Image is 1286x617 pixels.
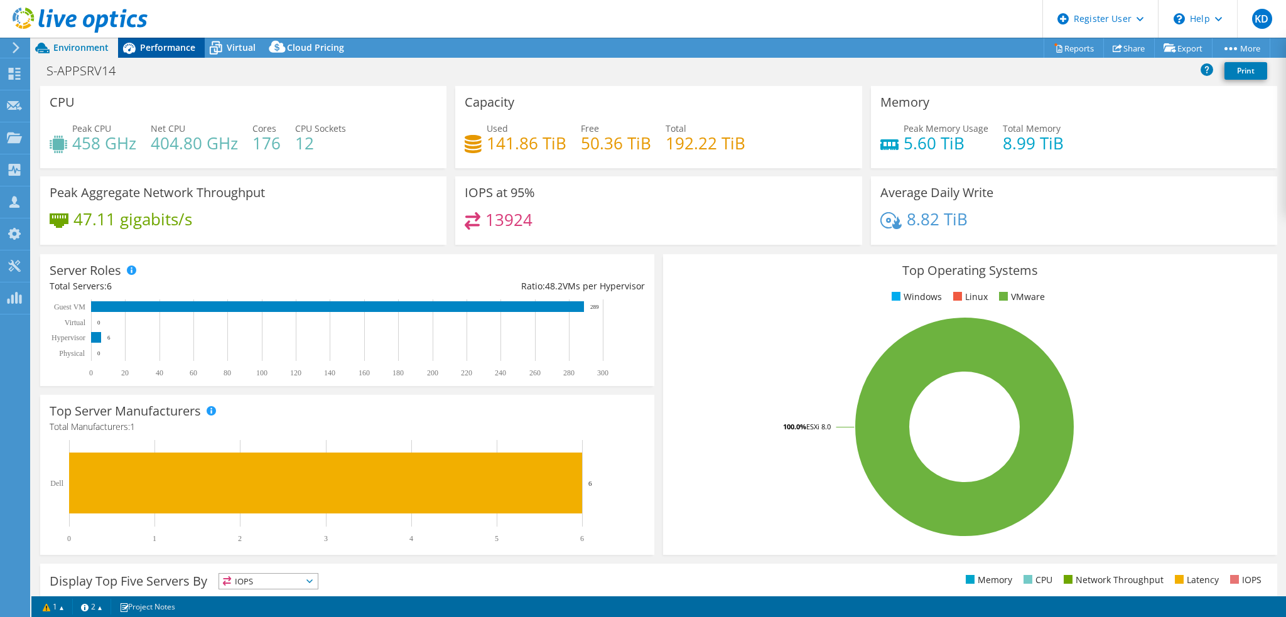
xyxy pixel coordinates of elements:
[107,280,112,292] span: 6
[1227,573,1262,587] li: IOPS
[50,420,645,434] h4: Total Manufacturers:
[597,368,608,377] text: 300
[581,122,599,134] span: Free
[41,64,135,78] h1: S-APPSRV14
[1174,13,1185,24] svg: \n
[73,212,192,226] h4: 47.11 gigabits/s
[50,264,121,277] h3: Server Roles
[252,122,276,134] span: Cores
[1020,573,1052,587] li: CPU
[111,599,184,614] a: Project Notes
[1212,38,1270,58] a: More
[880,186,993,200] h3: Average Daily Write
[1224,62,1267,80] a: Print
[287,41,344,53] span: Cloud Pricing
[156,368,163,377] text: 40
[963,573,1012,587] li: Memory
[461,368,472,377] text: 220
[783,422,806,431] tspan: 100.0%
[529,368,541,377] text: 260
[151,136,238,150] h4: 404.80 GHz
[89,368,93,377] text: 0
[495,534,499,543] text: 5
[190,368,197,377] text: 60
[72,122,111,134] span: Peak CPU
[53,41,109,53] span: Environment
[1061,573,1164,587] li: Network Throughput
[347,279,645,293] div: Ratio: VMs per Hypervisor
[545,280,563,292] span: 48.2
[359,368,370,377] text: 160
[1103,38,1155,58] a: Share
[1154,38,1213,58] a: Export
[295,136,346,150] h4: 12
[290,368,301,377] text: 120
[465,95,514,109] h3: Capacity
[427,368,438,377] text: 200
[950,290,988,304] li: Linux
[487,122,508,134] span: Used
[409,534,413,543] text: 4
[50,404,201,418] h3: Top Server Manufacturers
[107,335,111,341] text: 6
[54,303,85,311] text: Guest VM
[256,368,267,377] text: 100
[904,136,988,150] h4: 5.60 TiB
[50,279,347,293] div: Total Servers:
[224,368,231,377] text: 80
[324,368,335,377] text: 140
[880,95,929,109] h3: Memory
[219,574,318,589] span: IOPS
[806,422,831,431] tspan: ESXi 8.0
[673,264,1268,277] h3: Top Operating Systems
[50,95,75,109] h3: CPU
[140,41,195,53] span: Performance
[1003,122,1061,134] span: Total Memory
[1044,38,1104,58] a: Reports
[97,350,100,357] text: 0
[50,479,63,488] text: Dell
[65,318,86,327] text: Virtual
[59,349,85,358] text: Physical
[904,122,988,134] span: Peak Memory Usage
[130,421,135,432] span: 1
[51,333,85,342] text: Hypervisor
[50,186,265,200] h3: Peak Aggregate Network Throughput
[581,136,651,150] h4: 50.36 TiB
[465,186,535,200] h3: IOPS at 95%
[34,599,73,614] a: 1
[588,480,592,487] text: 6
[907,212,968,226] h4: 8.82 TiB
[666,136,745,150] h4: 192.22 TiB
[97,319,100,326] text: 0
[151,122,185,134] span: Net CPU
[590,304,599,310] text: 289
[238,534,242,543] text: 2
[67,534,71,543] text: 0
[1003,136,1064,150] h4: 8.99 TiB
[1252,9,1272,29] span: KD
[121,368,129,377] text: 20
[252,136,281,150] h4: 176
[227,41,256,53] span: Virtual
[485,213,532,227] h4: 13924
[324,534,328,543] text: 3
[889,290,942,304] li: Windows
[580,534,584,543] text: 6
[563,368,575,377] text: 280
[495,368,506,377] text: 240
[153,534,156,543] text: 1
[72,136,136,150] h4: 458 GHz
[1172,573,1219,587] li: Latency
[295,122,346,134] span: CPU Sockets
[392,368,404,377] text: 180
[72,599,111,614] a: 2
[666,122,686,134] span: Total
[487,136,566,150] h4: 141.86 TiB
[996,290,1045,304] li: VMware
